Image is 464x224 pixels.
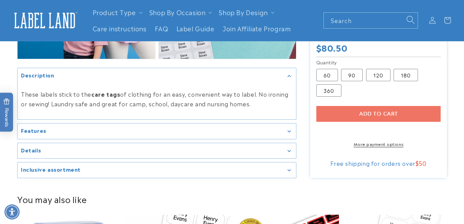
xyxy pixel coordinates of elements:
a: Product Type [93,8,136,17]
a: More payment options [316,141,441,147]
summary: Inclusive assortment [18,162,296,178]
strong: care tags [91,90,120,98]
label: 180 [394,69,418,81]
label: 90 [341,69,363,81]
summary: Description [18,68,296,84]
p: These labels stick to the of clothing for an easy, convenient way to label. No ironing or sewing!... [21,89,293,109]
div: Free shipping for orders over [316,160,441,167]
div: Accessibility Menu [4,204,20,220]
summary: Shop By Occasion [145,4,215,20]
summary: Details [18,143,296,159]
h2: Features [21,127,46,134]
label: 60 [316,69,338,81]
span: 50 [419,159,426,167]
a: Shop By Design [219,8,268,17]
span: Care instructions [93,24,147,32]
a: FAQ [151,20,172,36]
span: Label Guide [177,24,215,32]
summary: Product Type [89,4,145,20]
legend: Quantity [316,59,338,66]
a: Care instructions [89,20,151,36]
span: $ [416,159,419,167]
summary: Features [18,124,296,139]
a: Label Guide [172,20,219,36]
label: 120 [366,69,391,81]
a: Label Land [8,7,82,34]
h2: Details [21,147,41,153]
h2: Description [21,72,54,78]
span: Join Affiliate Program [223,24,291,32]
span: Rewards [3,98,10,127]
img: Label Land [10,10,79,31]
a: Join Affiliate Program [218,20,295,36]
span: $80.50 [316,43,348,53]
label: 360 [316,84,341,97]
h2: You may also like [17,194,447,204]
button: Search [403,12,418,28]
span: FAQ [155,24,168,32]
span: Shop By Occasion [149,8,206,16]
summary: Shop By Design [215,4,277,20]
h2: Inclusive assortment [21,166,81,173]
